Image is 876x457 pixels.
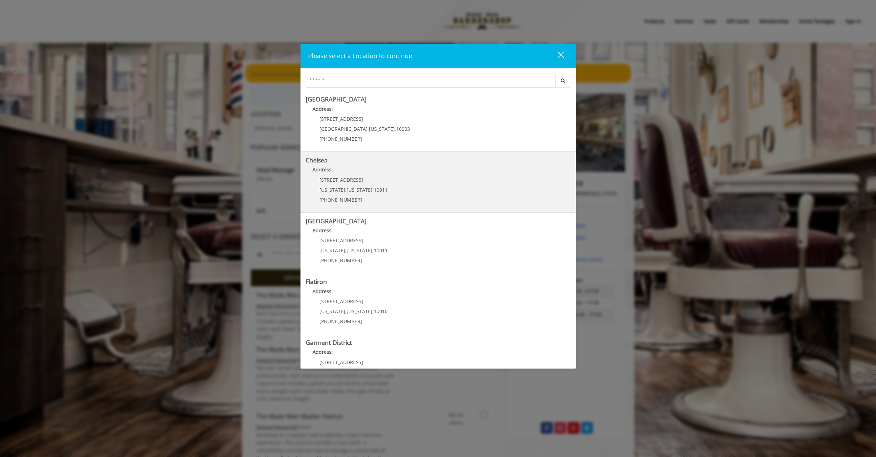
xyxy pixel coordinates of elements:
span: , [345,187,347,193]
span: [STREET_ADDRESS] [319,298,363,305]
b: Address: [313,349,333,355]
span: [US_STATE] [319,308,345,315]
span: [US_STATE] [319,187,345,193]
b: Address: [313,166,333,173]
span: [STREET_ADDRESS] [319,177,363,183]
span: [PHONE_NUMBER] [319,257,362,264]
span: [PHONE_NUMBER] [319,318,362,325]
input: Search Center [306,74,556,87]
span: [US_STATE] [347,308,372,315]
span: , [372,187,374,193]
span: [STREET_ADDRESS] [319,359,363,365]
span: , [345,308,347,315]
span: 10011 [374,187,388,193]
b: [GEOGRAPHIC_DATA] [306,95,367,103]
div: close dialog [550,51,563,61]
span: [STREET_ADDRESS] [319,116,363,122]
span: [STREET_ADDRESS] [319,237,363,244]
b: Address: [313,106,333,112]
b: Garment District [306,338,352,347]
span: 10011 [374,247,388,254]
div: Center Select [306,74,571,91]
span: , [372,247,374,254]
span: , [345,247,347,254]
b: [GEOGRAPHIC_DATA] [306,217,367,225]
span: , [368,126,369,132]
b: Address: [313,288,333,295]
span: 10003 [396,126,410,132]
span: , [395,126,396,132]
b: Chelsea [306,156,328,164]
span: [US_STATE] [319,247,345,254]
span: [PHONE_NUMBER] [319,136,362,142]
b: Address: [313,227,333,234]
span: , [372,308,374,315]
span: 10010 [374,308,388,315]
button: close dialog [545,49,568,63]
span: [PHONE_NUMBER] [319,196,362,203]
span: Please select a Location to continue [308,52,412,60]
span: [US_STATE] [369,126,395,132]
span: [US_STATE] [347,247,372,254]
span: [GEOGRAPHIC_DATA] [319,126,368,132]
b: Flatiron [306,277,327,286]
span: [US_STATE] [347,187,372,193]
i: Search button [559,78,567,83]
